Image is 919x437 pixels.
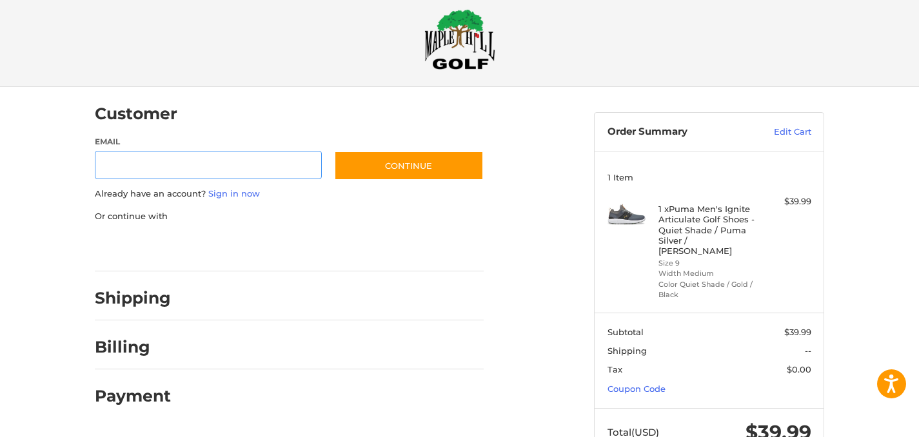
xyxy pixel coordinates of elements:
button: Continue [334,151,484,180]
iframe: PayPal-paypal [91,235,188,258]
span: $0.00 [787,364,811,374]
a: Coupon Code [608,384,666,394]
p: Or continue with [95,210,484,223]
p: Already have an account? [95,188,484,200]
span: -- [805,345,811,356]
img: Maple Hill Golf [424,9,495,70]
h2: Shipping [95,288,171,308]
a: Edit Cart [746,126,811,139]
label: Email [95,136,322,148]
span: Shipping [608,345,647,356]
h3: Order Summary [608,126,746,139]
li: Size 9 [658,258,757,269]
h2: Customer [95,104,177,124]
span: $39.99 [784,327,811,337]
div: $39.99 [760,195,811,208]
h4: 1 x Puma Men's Ignite Articulate Golf Shoes - Quiet Shade / Puma Silver / [PERSON_NAME] [658,204,757,256]
iframe: PayPal-paylater [200,235,297,258]
h3: 1 Item [608,172,811,182]
span: Subtotal [608,327,644,337]
li: Color Quiet Shade / Gold / Black [658,279,757,300]
h2: Billing [95,337,170,357]
span: Tax [608,364,622,374]
a: Sign in now [208,188,260,199]
li: Width Medium [658,268,757,279]
iframe: PayPal-venmo [310,235,406,258]
h2: Payment [95,386,171,406]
